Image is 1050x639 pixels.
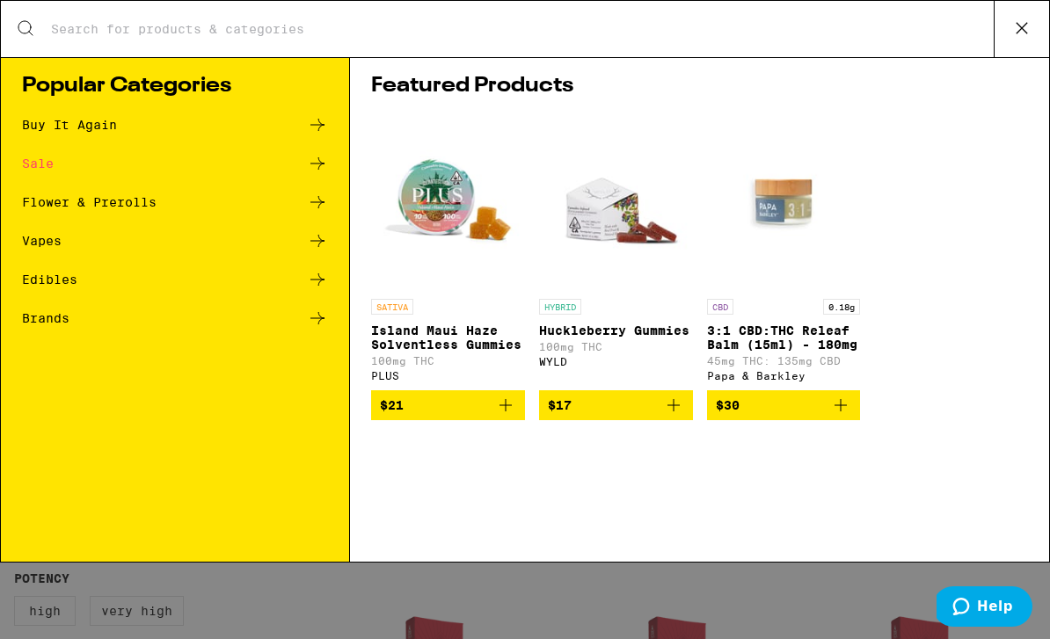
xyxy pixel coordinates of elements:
[22,273,77,286] div: Edibles
[22,269,328,290] a: Edibles
[22,76,328,97] h1: Popular Categories
[539,114,693,290] img: WYLD - Huckleberry Gummies
[380,398,404,412] span: $21
[707,114,861,290] img: Papa & Barkley - 3:1 CBD:THC Releaf Balm (15ml) - 180mg
[539,356,693,367] div: WYLD
[371,355,525,367] p: 100mg THC
[707,299,733,315] p: CBD
[539,114,693,390] a: Open page for Huckleberry Gummies from WYLD
[22,114,328,135] a: Buy It Again
[707,355,861,367] p: 45mg THC: 135mg CBD
[371,390,525,420] button: Add to bag
[22,235,62,247] div: Vapes
[371,114,525,290] img: PLUS - Island Maui Haze Solventless Gummies
[371,299,413,315] p: SATIVA
[22,192,328,213] a: Flower & Prerolls
[371,76,1028,97] h1: Featured Products
[716,398,740,412] span: $30
[937,586,1032,630] iframe: Opens a widget where you can find more information
[22,230,328,251] a: Vapes
[539,341,693,352] p: 100mg THC
[707,370,861,381] div: Papa & Barkley
[371,370,525,381] div: PLUS
[539,299,581,315] p: HYBRID
[22,312,69,324] div: Brands
[548,398,572,412] span: $17
[22,308,328,329] a: Brands
[22,119,117,131] div: Buy It Again
[371,114,525,390] a: Open page for Island Maui Haze Solventless Gummies from PLUS
[707,323,861,352] p: 3:1 CBD:THC Releaf Balm (15ml) - 180mg
[707,114,861,390] a: Open page for 3:1 CBD:THC Releaf Balm (15ml) - 180mg from Papa & Barkley
[50,21,994,37] input: Search for products & categories
[539,323,693,338] p: Huckleberry Gummies
[823,299,860,315] p: 0.18g
[539,390,693,420] button: Add to bag
[22,153,328,174] a: Sale
[22,196,157,208] div: Flower & Prerolls
[707,390,861,420] button: Add to bag
[371,323,525,352] p: Island Maui Haze Solventless Gummies
[22,157,54,170] div: Sale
